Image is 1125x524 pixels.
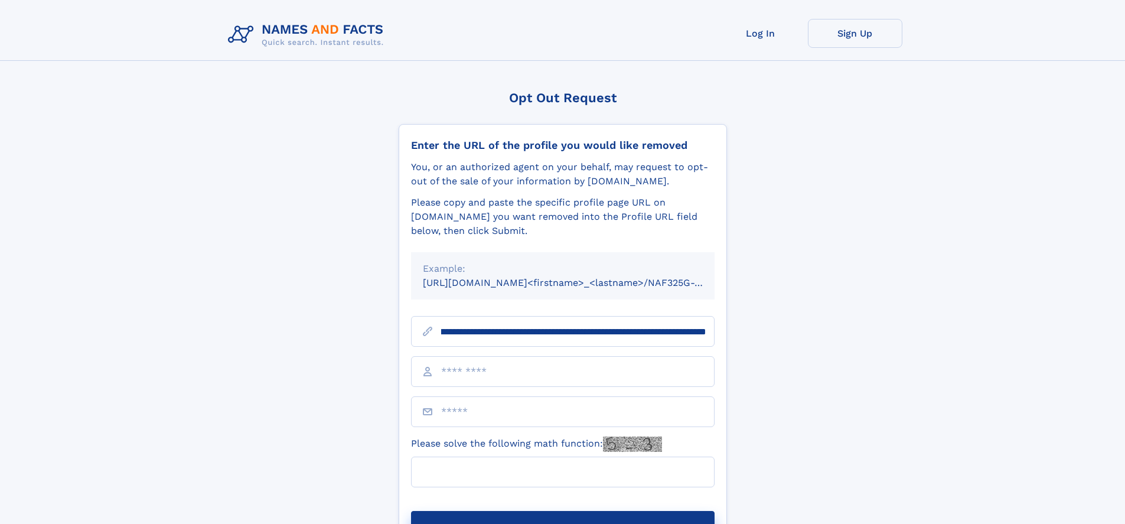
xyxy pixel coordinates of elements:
[423,277,737,288] small: [URL][DOMAIN_NAME]<firstname>_<lastname>/NAF325G-xxxxxxxx
[411,437,662,452] label: Please solve the following math function:
[411,139,715,152] div: Enter the URL of the profile you would like removed
[411,160,715,188] div: You, or an authorized agent on your behalf, may request to opt-out of the sale of your informatio...
[808,19,902,48] a: Sign Up
[399,90,727,105] div: Opt Out Request
[411,196,715,238] div: Please copy and paste the specific profile page URL on [DOMAIN_NAME] you want removed into the Pr...
[223,19,393,51] img: Logo Names and Facts
[713,19,808,48] a: Log In
[423,262,703,276] div: Example:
